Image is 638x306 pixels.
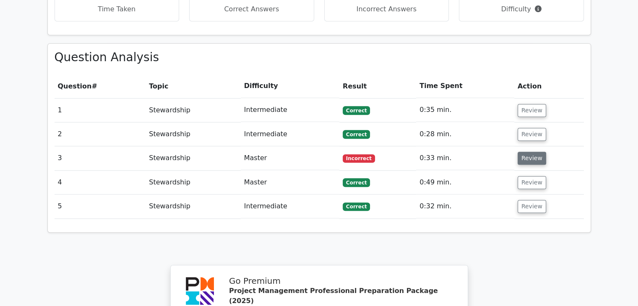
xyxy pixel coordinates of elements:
[55,171,146,194] td: 4
[416,146,514,170] td: 0:33 min.
[55,194,146,218] td: 5
[241,171,339,194] td: Master
[55,122,146,146] td: 2
[62,4,172,14] p: Time Taken
[196,4,307,14] p: Correct Answers
[55,50,584,65] h3: Question Analysis
[146,171,240,194] td: Stewardship
[146,146,240,170] td: Stewardship
[241,74,339,98] th: Difficulty
[146,122,240,146] td: Stewardship
[58,82,92,90] span: Question
[343,154,375,163] span: Incorrect
[241,146,339,170] td: Master
[343,178,370,187] span: Correct
[241,194,339,218] td: Intermediate
[416,194,514,218] td: 0:32 min.
[343,130,370,138] span: Correct
[55,74,146,98] th: #
[518,176,546,189] button: Review
[55,146,146,170] td: 3
[241,98,339,122] td: Intermediate
[518,104,546,117] button: Review
[331,4,442,14] p: Incorrect Answers
[518,152,546,165] button: Review
[146,194,240,218] td: Stewardship
[518,128,546,141] button: Review
[416,122,514,146] td: 0:28 min.
[343,202,370,211] span: Correct
[55,98,146,122] td: 1
[466,4,577,14] p: Difficulty
[241,122,339,146] td: Intermediate
[416,98,514,122] td: 0:35 min.
[343,106,370,114] span: Correct
[416,171,514,194] td: 0:49 min.
[518,200,546,213] button: Review
[416,74,514,98] th: Time Spent
[514,74,584,98] th: Action
[146,98,240,122] td: Stewardship
[339,74,416,98] th: Result
[146,74,240,98] th: Topic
